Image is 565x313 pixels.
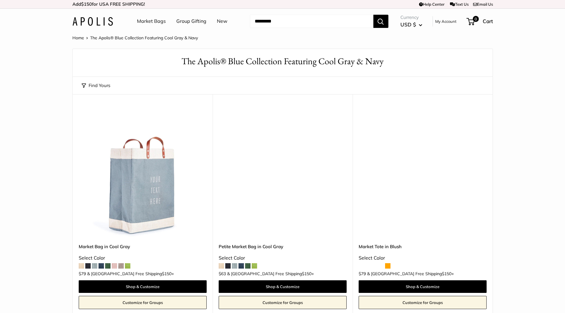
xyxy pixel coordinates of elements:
[473,2,493,7] a: Email Us
[250,15,373,28] input: Search...
[400,20,422,29] button: USD $
[302,271,311,276] span: $150
[137,17,166,26] a: Market Bags
[359,296,487,309] a: Customize for Groups
[419,2,445,7] a: Help Center
[79,271,86,276] span: $79
[359,280,487,293] a: Shop & Customize
[359,243,487,250] a: Market Tote in Blush
[81,1,92,7] span: $150
[72,17,113,26] img: Apolis
[472,16,478,22] span: 0
[90,35,198,41] span: The Apolis® Blue Collection Featuring Cool Gray & Navy
[176,17,206,26] a: Group Gifting
[359,254,487,263] div: Select Color
[162,271,172,276] span: $150
[442,271,451,276] span: $150
[227,272,314,276] span: & [GEOGRAPHIC_DATA] Free Shipping +
[219,243,347,250] a: Petite Market Bag in Cool Gray
[435,18,457,25] a: My Account
[72,34,198,42] nav: Breadcrumb
[87,272,174,276] span: & [GEOGRAPHIC_DATA] Free Shipping +
[373,15,388,28] button: Search
[219,254,347,263] div: Select Color
[359,271,366,276] span: $79
[400,13,422,22] span: Currency
[219,271,226,276] span: $63
[79,296,207,309] a: Customize for Groups
[367,272,454,276] span: & [GEOGRAPHIC_DATA] Free Shipping +
[400,21,416,28] span: USD $
[483,18,493,24] span: Cart
[72,35,84,41] a: Home
[219,280,347,293] a: Shop & Customize
[359,109,487,237] a: Market Tote in BlushMarket Tote in Blush
[450,2,468,7] a: Text Us
[79,280,207,293] a: Shop & Customize
[79,243,207,250] a: Market Bag in Cool Gray
[467,17,493,26] a: 0 Cart
[219,296,347,309] a: Customize for Groups
[79,109,207,237] a: Market Bag in Cool GrayMarket Bag in Cool Gray
[79,254,207,263] div: Select Color
[79,109,207,237] img: Market Bag in Cool Gray
[82,81,110,90] button: Find Yours
[82,55,484,68] h1: The Apolis® Blue Collection Featuring Cool Gray & Navy
[217,17,227,26] a: New
[219,109,347,237] a: Petite Market Bag in Cool GrayPetite Market Bag in Cool Gray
